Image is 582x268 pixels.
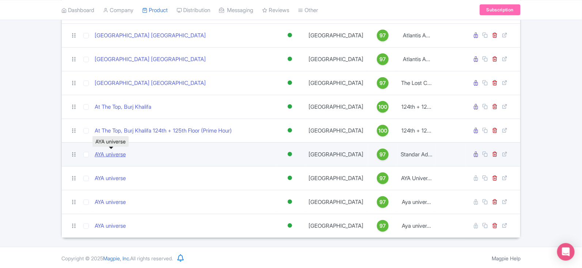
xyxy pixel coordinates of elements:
[305,142,368,166] td: [GEOGRAPHIC_DATA]
[380,174,386,182] span: 97
[95,150,126,159] a: AYA universe
[95,79,206,88] a: [GEOGRAPHIC_DATA] [GEOGRAPHIC_DATA]
[95,198,126,206] a: AYA universe
[286,149,294,160] div: Active
[398,190,436,214] td: Aya univer...
[398,142,436,166] td: Standar Ad...
[95,55,206,64] a: [GEOGRAPHIC_DATA] [GEOGRAPHIC_DATA]
[371,196,395,208] a: 97
[371,220,395,232] a: 97
[92,136,129,147] div: AYA universe
[305,166,368,190] td: [GEOGRAPHIC_DATA]
[398,166,436,190] td: AYA Univer...
[371,77,395,89] a: 97
[286,220,294,231] div: Active
[398,95,436,119] td: 124th + 12...
[305,190,368,214] td: [GEOGRAPHIC_DATA]
[305,119,368,142] td: [GEOGRAPHIC_DATA]
[398,23,436,47] td: Atlantis A...
[398,214,436,238] td: Aya univer...
[380,31,386,40] span: 97
[371,101,395,113] a: 100
[305,214,368,238] td: [GEOGRAPHIC_DATA]
[398,119,436,142] td: 124th + 12...
[286,54,294,64] div: Active
[103,255,130,261] span: Magpie, Inc.
[95,31,206,40] a: [GEOGRAPHIC_DATA] [GEOGRAPHIC_DATA]
[371,125,395,137] a: 100
[305,71,368,95] td: [GEOGRAPHIC_DATA]
[378,127,387,135] span: 100
[57,254,177,262] div: Copyright © 2025 All rights reserved.
[95,174,126,183] a: AYA universe
[380,55,386,63] span: 97
[95,222,126,230] a: AYA universe
[378,103,387,111] span: 100
[286,78,294,88] div: Active
[380,150,386,159] span: 97
[371,172,395,184] a: 97
[305,23,368,47] td: [GEOGRAPHIC_DATA]
[398,71,436,95] td: The Lost C...
[398,47,436,71] td: Atlantis A...
[380,198,386,206] span: 97
[286,125,294,136] div: Active
[557,243,575,261] div: Open Intercom Messenger
[492,255,521,261] a: Magpie Help
[95,127,232,135] a: At The Top, Burj Khalifa 124th + 125th Floor (Prime Hour)
[380,222,386,230] span: 97
[305,95,368,119] td: [GEOGRAPHIC_DATA]
[480,4,521,15] a: Subscription
[371,53,395,65] a: 97
[380,79,386,87] span: 97
[286,30,294,41] div: Active
[286,197,294,207] div: Active
[286,101,294,112] div: Active
[371,149,395,160] a: 97
[95,103,151,111] a: At The Top, Burj Khalifa
[286,173,294,183] div: Active
[371,30,395,41] a: 97
[305,47,368,71] td: [GEOGRAPHIC_DATA]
